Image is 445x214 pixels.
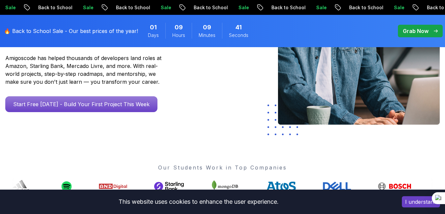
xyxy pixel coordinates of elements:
[5,195,392,209] div: This website uses cookies to enhance the user experience.
[5,54,163,86] p: Amigoscode has helped thousands of developers land roles at Amazon, Starling Bank, Mercado Livre,...
[402,196,440,207] button: Accept cookies
[233,4,254,11] p: Sale
[33,4,77,11] p: Back to School
[199,32,215,39] span: Minutes
[311,4,332,11] p: Sale
[229,32,248,39] span: Seconds
[403,27,429,35] p: Grab Now
[4,27,138,35] p: 🔥 Back to School Sale - Our best prices of the year!
[175,23,183,32] span: 9 Hours
[5,164,440,171] p: Our Students Work in Top Companies
[188,4,233,11] p: Back to School
[236,23,242,32] span: 41 Seconds
[203,23,211,32] span: 9 Minutes
[77,4,98,11] p: Sale
[266,4,311,11] p: Back to School
[150,23,157,32] span: 1 Days
[148,32,159,39] span: Days
[155,4,176,11] p: Sale
[388,4,409,11] p: Sale
[344,4,388,11] p: Back to School
[5,96,157,112] a: Start Free [DATE] - Build Your First Project This Week
[110,4,155,11] p: Back to School
[172,32,185,39] span: Hours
